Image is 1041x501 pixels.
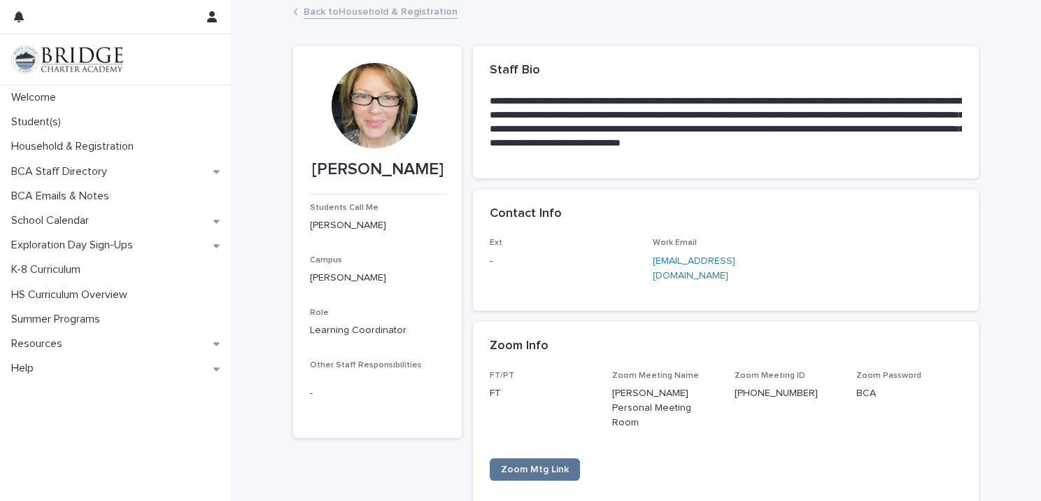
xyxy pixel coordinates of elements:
span: Students Call Me [310,204,378,212]
span: Zoom Password [856,372,921,380]
p: HS Curriculum Overview [6,288,139,302]
img: V1C1m3IdTEidaUdm9Hs0 [11,45,123,73]
p: Resources [6,337,73,351]
p: Household & Registration [6,140,145,153]
span: Other Staff Responsibilities [310,361,422,369]
span: Campus [310,256,342,264]
p: BCA Staff Directory [6,165,118,178]
a: Back toHousehold & Registration [304,3,458,19]
span: Ext [490,239,502,247]
a: [EMAIL_ADDRESS][DOMAIN_NAME] [653,256,735,281]
p: Student(s) [6,115,72,129]
h2: Staff Bio [490,63,540,78]
p: School Calendar [6,214,100,227]
span: Zoom Mtg Link [501,465,569,474]
span: Work Email [653,239,697,247]
p: [PHONE_NUMBER] [735,386,840,401]
p: BCA [856,386,962,401]
h2: Zoom Info [490,339,548,354]
span: FT/PT [490,372,514,380]
p: Help [6,362,45,375]
p: [PERSON_NAME] [310,271,445,285]
span: Zoom Meeting Name [612,372,699,380]
span: Zoom Meeting ID [735,372,805,380]
p: Learning Coordinator [310,323,445,338]
p: [PERSON_NAME] Personal Meeting Room [612,386,718,430]
p: - [310,386,445,401]
p: Welcome [6,91,67,104]
p: Summer Programs [6,313,111,326]
p: Exploration Day Sign-Ups [6,239,144,252]
p: BCA Emails & Notes [6,190,120,203]
span: Role [310,309,329,317]
p: [PERSON_NAME] [310,218,445,233]
p: [PERSON_NAME] [310,160,445,180]
p: K-8 Curriculum [6,263,92,276]
h2: Contact Info [490,206,562,222]
p: - [490,254,636,269]
a: Zoom Mtg Link [490,458,580,481]
p: FT [490,386,595,401]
